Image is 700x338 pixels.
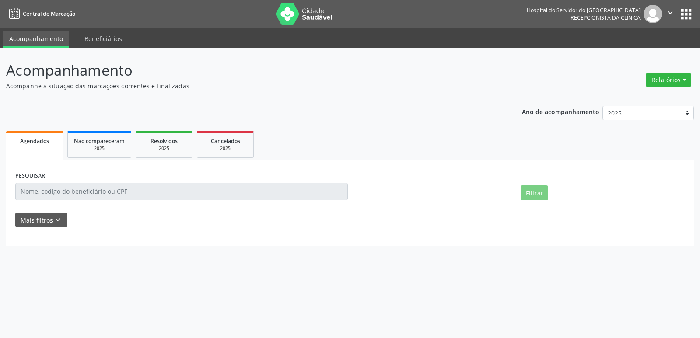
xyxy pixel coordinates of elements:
p: Ano de acompanhamento [522,106,599,117]
button: Mais filtroskeyboard_arrow_down [15,213,67,228]
button:  [662,5,679,23]
span: Recepcionista da clínica [570,14,640,21]
div: Hospital do Servidor do [GEOGRAPHIC_DATA] [527,7,640,14]
i: keyboard_arrow_down [53,215,63,225]
div: 2025 [74,145,125,152]
div: 2025 [142,145,186,152]
span: Resolvidos [150,137,178,145]
button: Relatórios [646,73,691,87]
span: Agendados [20,137,49,145]
button: apps [679,7,694,22]
span: Não compareceram [74,137,125,145]
i:  [665,8,675,17]
button: Filtrar [521,185,548,200]
span: Cancelados [211,137,240,145]
p: Acompanhamento [6,59,487,81]
input: Nome, código do beneficiário ou CPF [15,183,348,200]
a: Central de Marcação [6,7,75,21]
p: Acompanhe a situação das marcações correntes e finalizadas [6,81,487,91]
img: img [644,5,662,23]
div: 2025 [203,145,247,152]
label: PESQUISAR [15,169,45,183]
a: Beneficiários [78,31,128,46]
span: Central de Marcação [23,10,75,17]
a: Acompanhamento [3,31,69,48]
